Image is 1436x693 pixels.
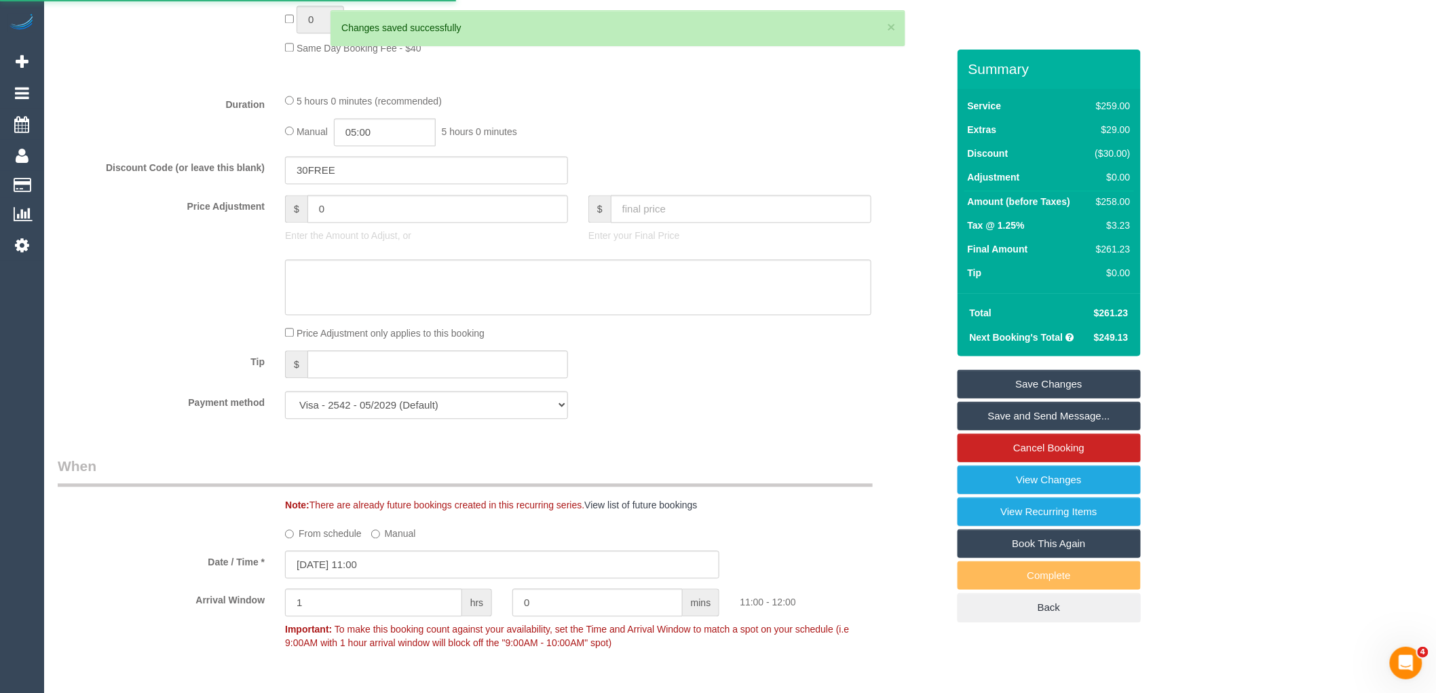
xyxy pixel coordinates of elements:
p: Enter the Amount to Adjust, or [285,229,568,243]
span: Manual [297,127,328,138]
input: DD/MM/YYYY HH:MM [285,551,719,579]
img: Automaid Logo [8,14,35,33]
span: 5 hours 0 minutes [442,127,517,138]
div: $29.00 [1090,123,1131,136]
span: $ [588,195,611,223]
div: ($30.00) [1090,147,1131,160]
a: Book This Again [958,529,1141,558]
label: From schedule [285,523,362,541]
span: $ [285,351,307,379]
span: 5 hours 0 minutes (recommended) [297,96,442,107]
input: From schedule [285,530,294,539]
strong: Next Booking's Total [970,332,1063,343]
div: $0.00 [1090,170,1131,184]
div: $3.23 [1090,219,1131,232]
iframe: Intercom live chat [1390,647,1422,679]
label: Service [968,99,1002,113]
label: Tax @ 1.25% [968,219,1025,232]
a: Save Changes [958,370,1141,398]
a: View Changes [958,466,1141,494]
button: × [887,20,895,34]
label: Adjustment [968,170,1020,184]
div: There are already future bookings created in this recurring series. [275,499,957,512]
span: Same Day Booking Fee - $40 [297,43,421,54]
span: $ [285,195,307,223]
span: 4 [1418,647,1429,658]
label: Date / Time * [48,551,275,569]
label: Tip [968,266,982,280]
input: final price [611,195,871,223]
strong: Total [970,307,991,318]
div: $261.23 [1090,242,1131,256]
span: To make this booking count against your availability, set the Time and Arrival Window to match a ... [285,624,849,649]
label: Final Amount [968,242,1028,256]
label: Discount Code (or leave this blank) [48,157,275,175]
h3: Summary [968,61,1134,77]
span: $249.13 [1094,332,1129,343]
strong: Note: [285,500,309,511]
label: Amount (before Taxes) [968,195,1070,208]
span: Price Adjustment only applies to this booking [297,329,485,339]
span: $261.23 [1094,307,1129,318]
p: Enter your Final Price [588,229,871,243]
div: $258.00 [1090,195,1131,208]
label: Duration [48,94,275,112]
a: Back [958,593,1141,622]
a: Cancel Booking [958,434,1141,462]
strong: Important: [285,624,332,635]
span: hrs [462,589,492,617]
label: Discount [968,147,1008,160]
a: View Recurring Items [958,498,1141,526]
div: $259.00 [1090,99,1131,113]
label: Payment method [48,392,275,410]
label: Price Adjustment [48,195,275,214]
div: $0.00 [1090,266,1131,280]
legend: When [58,457,873,487]
span: mins [683,589,720,617]
div: Changes saved successfully [341,21,894,35]
a: View list of future bookings [584,500,697,511]
input: Manual [371,530,380,539]
div: 11:00 - 12:00 [730,589,957,610]
label: Tip [48,351,275,369]
a: Save and Send Message... [958,402,1141,430]
label: Arrival Window [48,589,275,607]
label: Extras [968,123,997,136]
label: Manual [371,523,416,541]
